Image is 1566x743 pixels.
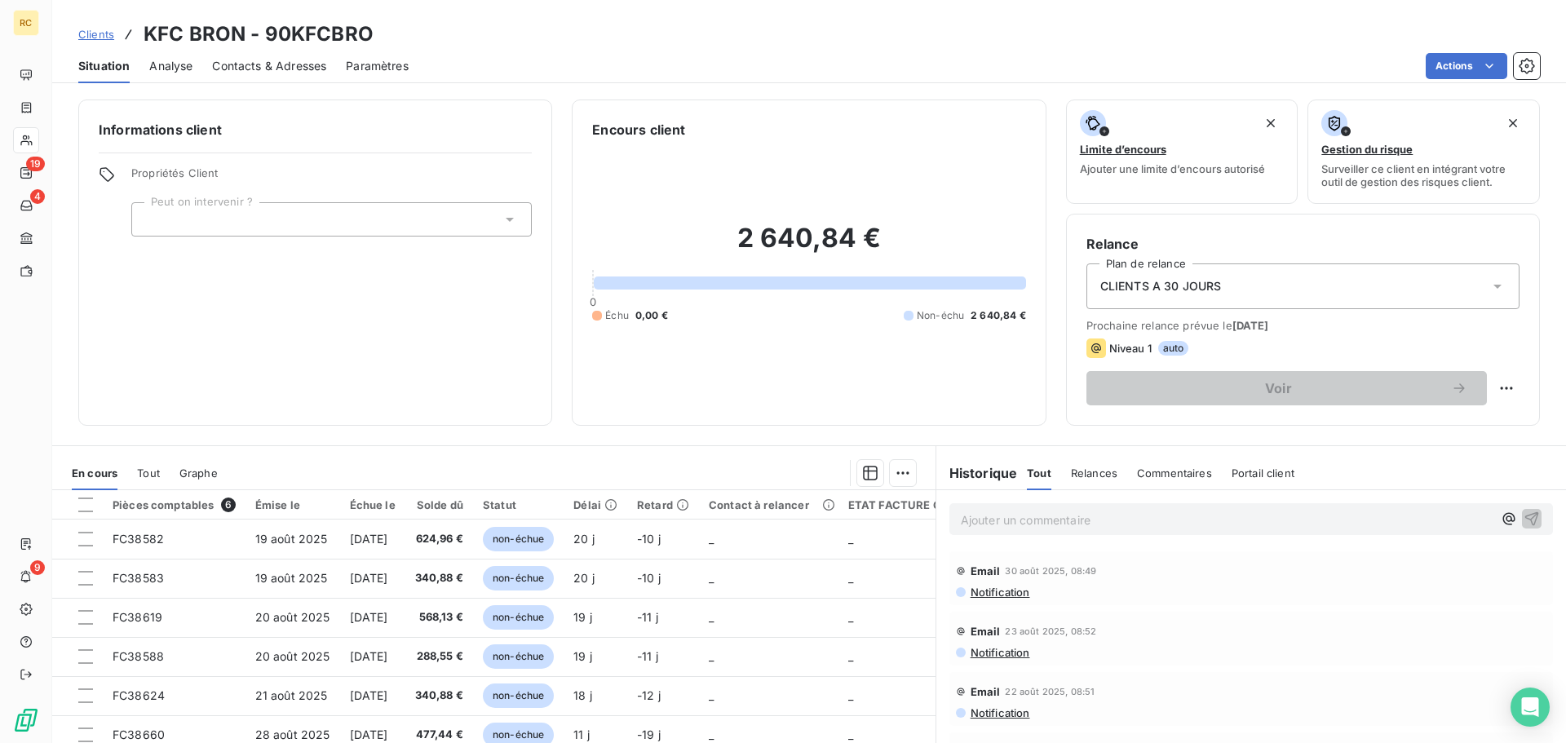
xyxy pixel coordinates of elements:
span: _ [848,688,853,702]
div: Délai [573,498,617,511]
span: 288,55 € [415,648,463,665]
span: [DATE] [350,649,388,663]
div: RC [13,10,39,36]
span: Email [971,685,1001,698]
span: Email [971,564,1001,577]
span: _ [848,649,853,663]
span: _ [848,571,853,585]
span: [DATE] [350,532,388,546]
span: -10 j [637,532,661,546]
button: Voir [1086,371,1487,405]
span: non-échue [483,566,554,590]
span: Gestion du risque [1321,143,1413,156]
span: 20 août 2025 [255,610,330,624]
span: Contacts & Adresses [212,58,326,74]
span: 21 août 2025 [255,688,328,702]
span: -12 j [637,688,661,702]
span: 19 [26,157,45,171]
span: 340,88 € [415,688,463,704]
span: 9 [30,560,45,575]
span: _ [709,649,714,663]
div: ETAT FACTURE CHEZ LE CLIENT [848,498,1021,511]
span: 0 [590,295,596,308]
button: Gestion du risqueSurveiller ce client en intégrant votre outil de gestion des risques client. [1307,100,1540,204]
span: Analyse [149,58,192,74]
span: auto [1158,341,1189,356]
span: Propriétés Client [131,166,532,189]
span: 19 août 2025 [255,571,328,585]
span: -11 j [637,649,658,663]
button: Limite d’encoursAjouter une limite d’encours autorisé [1066,100,1298,204]
span: _ [709,728,714,741]
span: 23 août 2025, 08:52 [1005,626,1096,636]
div: Émise le [255,498,330,511]
span: 340,88 € [415,570,463,586]
span: _ [848,532,853,546]
span: Relances [1071,467,1117,480]
span: Niveau 1 [1109,342,1152,355]
span: 568,13 € [415,609,463,626]
h6: Relance [1086,234,1520,254]
h3: KFC BRON - 90KFCBRO [144,20,374,49]
span: Surveiller ce client en intégrant votre outil de gestion des risques client. [1321,162,1526,188]
a: Clients [78,26,114,42]
span: [DATE] [350,571,388,585]
span: 18 j [573,688,592,702]
span: _ [709,532,714,546]
span: 19 j [573,649,592,663]
input: Ajouter une valeur [145,212,158,227]
span: Prochaine relance prévue le [1086,319,1520,332]
h6: Encours client [592,120,685,139]
span: Paramètres [346,58,409,74]
span: 20 j [573,532,595,546]
span: Tout [137,467,160,480]
span: 22 août 2025, 08:51 [1005,687,1095,697]
button: Actions [1426,53,1507,79]
span: -19 j [637,728,661,741]
span: _ [709,610,714,624]
span: 19 août 2025 [255,532,328,546]
span: [DATE] [350,688,388,702]
span: CLIENTS A 30 JOURS [1100,278,1222,294]
span: Portail client [1232,467,1294,480]
span: Clients [78,28,114,41]
span: -11 j [637,610,658,624]
img: Logo LeanPay [13,707,39,733]
span: 20 août 2025 [255,649,330,663]
span: Graphe [179,467,218,480]
span: 20 j [573,571,595,585]
span: Non-échu [917,308,964,323]
div: Retard [637,498,689,511]
span: non-échue [483,644,554,669]
span: FC38619 [113,610,162,624]
span: _ [709,688,714,702]
span: Notification [969,586,1030,599]
h2: 2 640,84 € [592,222,1025,271]
span: En cours [72,467,117,480]
span: Email [971,625,1001,638]
div: Contact à relancer [709,498,829,511]
span: 19 j [573,610,592,624]
span: 11 j [573,728,590,741]
span: FC38583 [113,571,164,585]
span: Tout [1027,467,1051,480]
span: [DATE] [350,728,388,741]
span: FC38588 [113,649,164,663]
span: 30 août 2025, 08:49 [1005,566,1096,576]
span: [DATE] [1232,319,1269,332]
span: _ [709,571,714,585]
span: 0,00 € [635,308,668,323]
div: Open Intercom Messenger [1511,688,1550,727]
span: FC38582 [113,532,164,546]
span: 6 [221,498,236,512]
span: non-échue [483,683,554,708]
span: non-échue [483,605,554,630]
span: FC38660 [113,728,165,741]
span: Limite d’encours [1080,143,1166,156]
span: FC38624 [113,688,165,702]
span: 477,44 € [415,727,463,743]
div: Statut [483,498,554,511]
span: 28 août 2025 [255,728,330,741]
span: -10 j [637,571,661,585]
span: non-échue [483,527,554,551]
